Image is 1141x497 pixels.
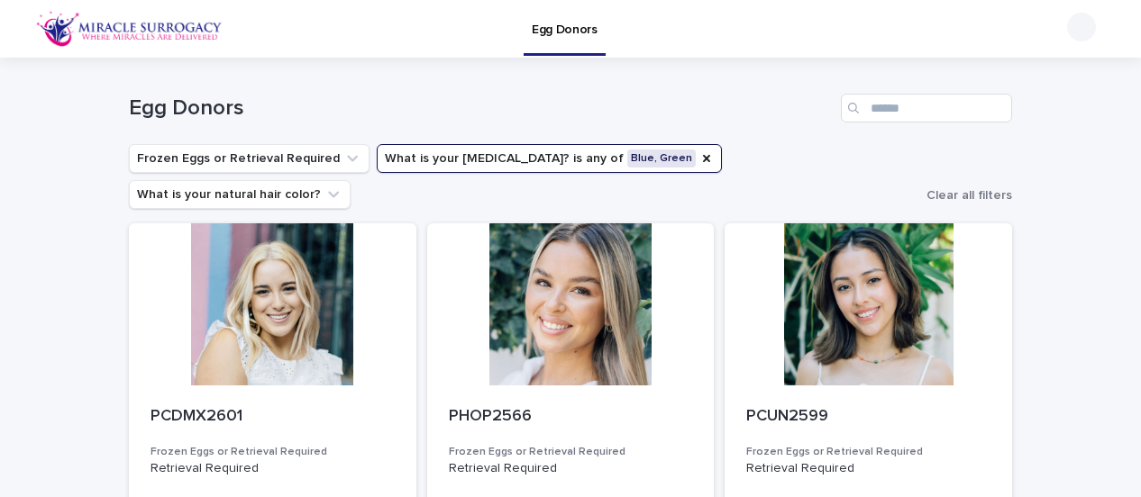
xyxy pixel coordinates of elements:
[449,407,693,427] p: PHOP2566
[746,445,990,459] h3: Frozen Eggs or Retrieval Required
[151,407,395,427] p: PCDMX2601
[919,182,1012,209] button: Clear all filters
[36,11,223,47] img: OiFFDOGZQuirLhrlO1ag
[377,144,722,173] button: What is your eye color?
[129,180,351,209] button: What is your natural hair color?
[746,461,990,476] p: Retrieval Required
[151,461,395,476] p: Retrieval Required
[841,94,1012,122] input: Search
[129,95,834,122] h1: Egg Donors
[746,407,990,427] p: PCUN2599
[449,461,693,476] p: Retrieval Required
[926,189,1012,202] span: Clear all filters
[449,445,693,459] h3: Frozen Eggs or Retrieval Required
[151,445,395,459] h3: Frozen Eggs or Retrieval Required
[129,144,370,173] button: Frozen Eggs or Retrieval Required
